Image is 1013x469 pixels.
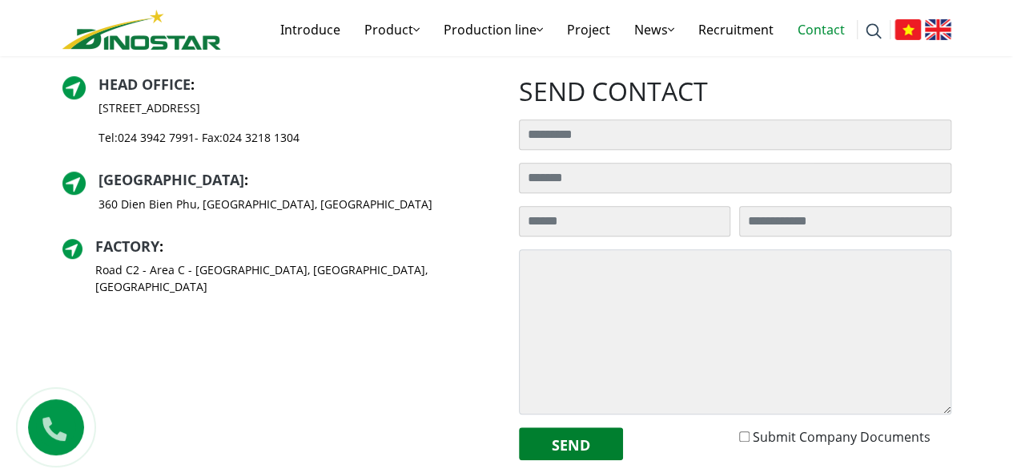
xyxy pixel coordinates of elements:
font: : [191,75,195,94]
a: Product [352,4,432,55]
a: 024 3942 7991 [118,130,195,145]
a: Recruitment [686,4,786,55]
font: [STREET_ADDRESS] [98,100,200,115]
font: Product [364,21,413,38]
font: 360 Dien Bien Phu, [GEOGRAPHIC_DATA], [GEOGRAPHIC_DATA] [98,196,432,212]
a: Factory [95,237,159,256]
img: director [62,239,83,260]
a: Project [555,4,622,55]
font: Contact [798,21,845,38]
font: Tel: [98,130,118,145]
a: Contact [786,4,857,55]
img: English [925,19,951,40]
font: Send [552,435,590,454]
a: 024 3218 1304 [223,130,299,145]
button: Send [519,427,623,460]
a: News [622,4,686,55]
font: : [244,170,248,189]
a: Production line [432,4,555,55]
a: Head office [98,75,191,94]
img: Vietnamese [894,19,921,40]
font: Submit Company Documents [753,428,931,446]
font: Road C2 - Area C - [GEOGRAPHIC_DATA], [GEOGRAPHIC_DATA], [GEOGRAPHIC_DATA] [95,262,428,294]
font: Introduce [280,21,340,38]
font: - Fax: [195,130,223,145]
img: director [62,76,86,99]
a: Introduce [268,4,352,55]
font: News [634,21,668,38]
font: Recruitment [698,21,774,38]
img: search [866,23,882,39]
font: Project [567,21,610,38]
font: : [159,237,163,256]
font: send contact [519,74,708,108]
img: logo [62,10,221,50]
a: [GEOGRAPHIC_DATA] [98,170,244,189]
font: Production line [444,21,537,38]
img: director [62,172,86,195]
